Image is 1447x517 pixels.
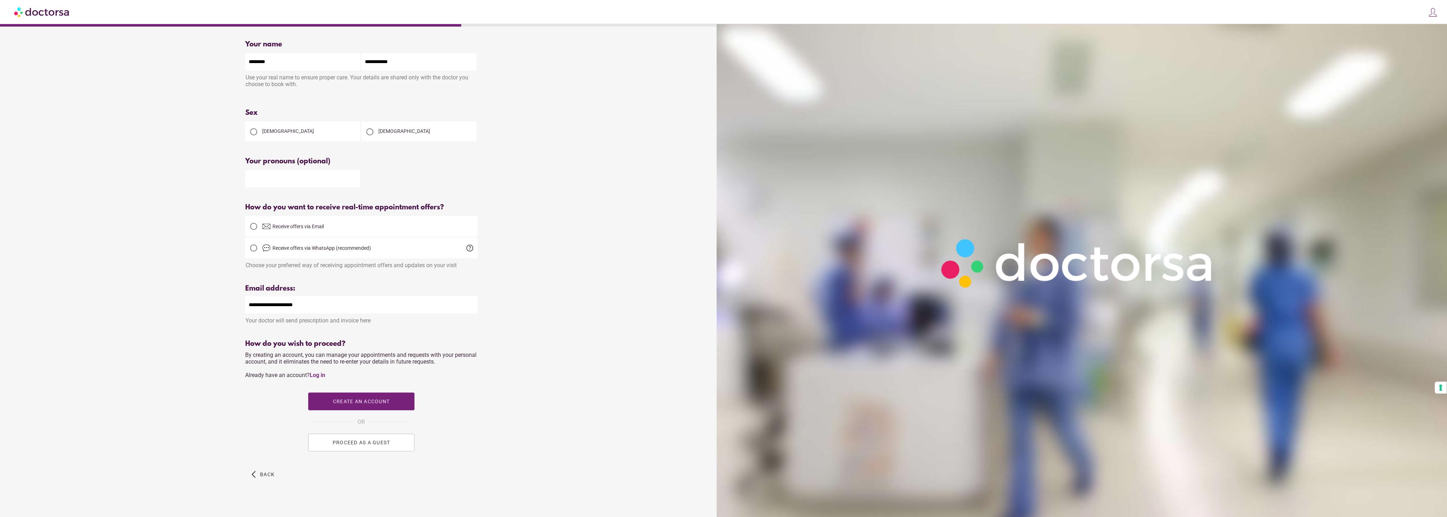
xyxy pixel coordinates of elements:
[466,244,474,252] span: help
[245,109,478,117] div: Sex
[262,222,271,231] img: email
[262,128,314,134] span: [DEMOGRAPHIC_DATA]
[249,466,277,483] button: arrow_back_ios Back
[308,434,415,451] button: PROCEED AS A GUEST
[333,440,390,445] span: PROCEED AS A GUEST
[260,472,275,477] span: Back
[245,40,478,49] div: Your name
[245,340,478,348] div: How do you wish to proceed?
[272,224,324,229] span: Receive offers via Email
[245,285,478,293] div: Email address:
[272,245,371,251] span: Receive offers via WhatsApp (recommended)
[308,393,415,410] button: Create an account
[245,71,478,93] div: Use your real name to ensure proper care. Your details are shared only with the doctor you choose...
[378,128,430,134] span: [DEMOGRAPHIC_DATA]
[245,314,478,324] div: Your doctor will send prescription and invoice here
[262,244,271,252] img: chat
[245,203,478,212] div: How do you want to receive real-time appointment offers?
[934,231,1223,296] img: Logo-Doctorsa-trans-White-partial-flat.png
[14,4,70,20] img: Doctorsa.com
[333,399,390,404] span: Create an account
[245,157,478,165] div: Your pronouns (optional)
[1435,382,1447,394] button: Your consent preferences for tracking technologies
[1428,7,1438,17] img: icons8-customer-100.png
[245,258,478,269] div: Choose your preferred way of receiving appointment offers and updates on your visit
[245,352,477,378] span: By creating an account, you can manage your appointments and requests with your personal account,...
[358,417,365,427] span: OR
[310,372,325,378] a: Log in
